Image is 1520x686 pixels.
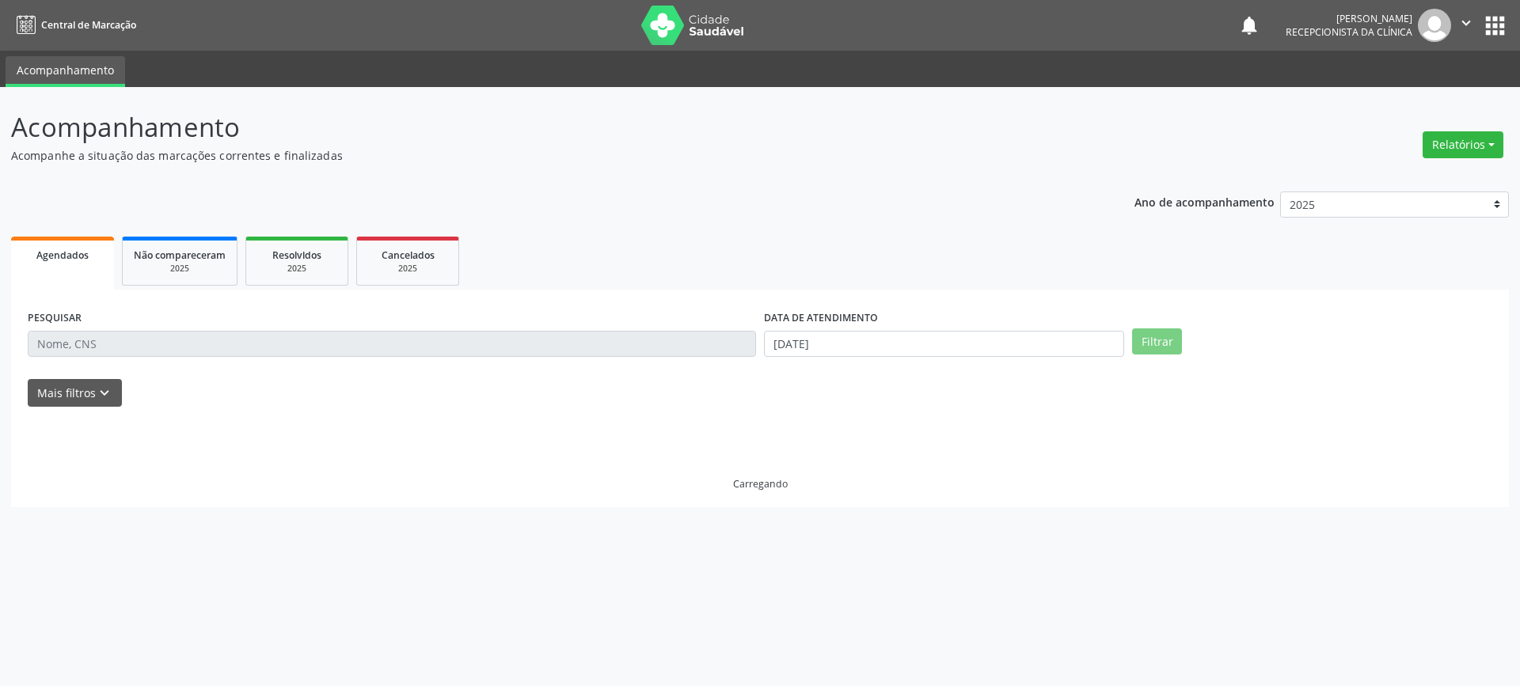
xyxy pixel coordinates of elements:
[764,306,878,331] label: DATA DE ATENDIMENTO
[1134,191,1275,211] p: Ano de acompanhamento
[134,248,226,262] span: Não compareceram
[764,331,1124,358] input: Selecione um intervalo
[368,263,447,275] div: 2025
[36,248,89,262] span: Agendados
[382,248,435,262] span: Cancelados
[1423,131,1503,158] button: Relatórios
[11,108,1059,147] p: Acompanhamento
[1457,14,1475,32] i: 
[11,12,136,38] a: Central de Marcação
[1286,25,1412,39] span: Recepcionista da clínica
[96,385,113,402] i: keyboard_arrow_down
[1238,14,1260,36] button: notifications
[28,331,756,358] input: Nome, CNS
[134,263,226,275] div: 2025
[1481,12,1509,40] button: apps
[272,248,321,262] span: Resolvidos
[11,147,1059,164] p: Acompanhe a situação das marcações correntes e finalizadas
[6,56,125,87] a: Acompanhamento
[1132,328,1182,355] button: Filtrar
[28,379,122,407] button: Mais filtroskeyboard_arrow_down
[41,18,136,32] span: Central de Marcação
[28,306,82,331] label: PESQUISAR
[733,477,788,491] div: Carregando
[1451,9,1481,42] button: 
[257,263,336,275] div: 2025
[1418,9,1451,42] img: img
[1286,12,1412,25] div: [PERSON_NAME]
